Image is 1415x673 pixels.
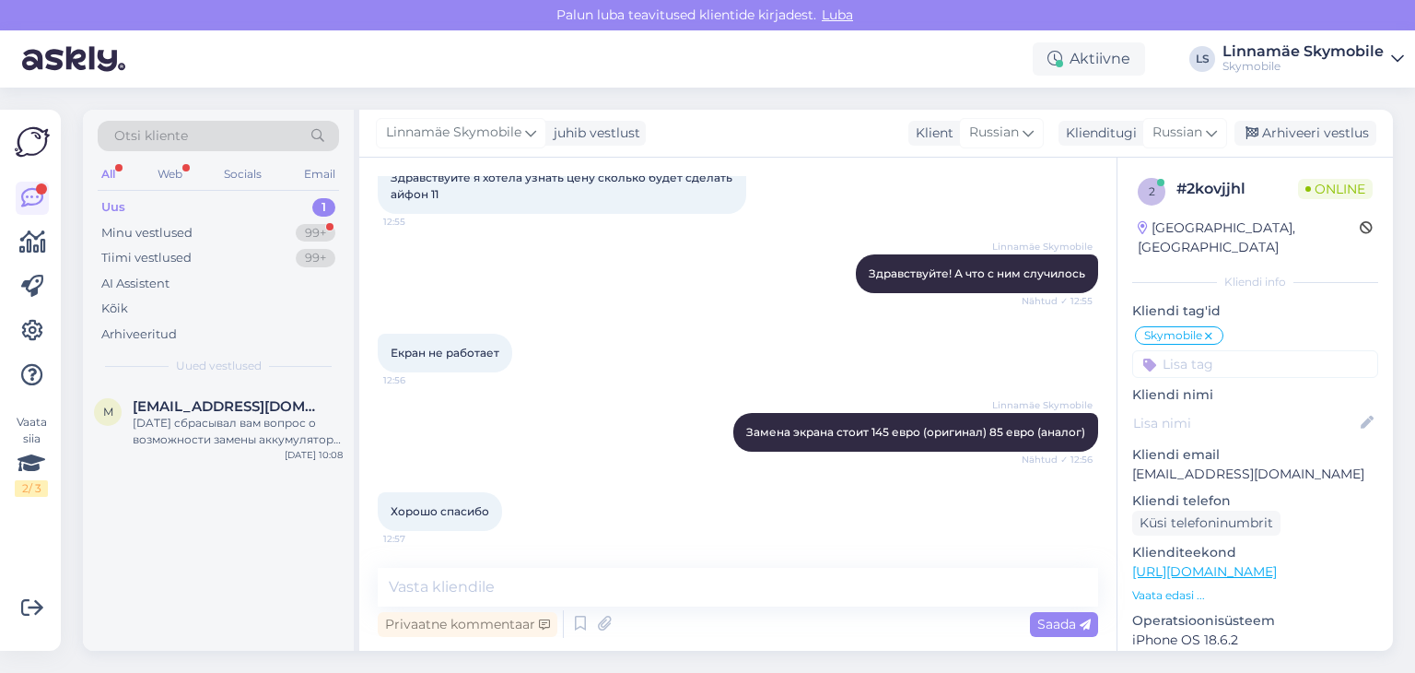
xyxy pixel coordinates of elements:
[15,414,48,497] div: Vaata siia
[1222,59,1384,74] div: Skymobile
[1138,218,1360,257] div: [GEOGRAPHIC_DATA], [GEOGRAPHIC_DATA]
[378,612,557,637] div: Privaatne kommentaar
[1132,350,1378,378] input: Lisa tag
[114,126,188,146] span: Otsi kliente
[391,504,489,518] span: Хорошо спасибо
[101,325,177,344] div: Arhiveeritud
[103,405,113,419] span: m
[969,123,1019,143] span: Russian
[1133,413,1357,433] input: Lisa nimi
[1132,274,1378,290] div: Kliendi info
[1132,491,1378,511] p: Kliendi telefon
[296,224,335,242] div: 99+
[386,123,521,143] span: Linnamäe Skymobile
[176,358,262,374] span: Uued vestlused
[546,124,640,143] div: juhib vestlust
[816,6,859,23] span: Luba
[300,162,339,186] div: Email
[101,300,128,318] div: Kõik
[101,275,170,293] div: AI Assistent
[285,448,343,462] div: [DATE] 10:08
[1132,301,1378,321] p: Kliendi tag'id
[101,249,192,267] div: Tiimi vestlused
[133,415,343,448] div: [DATE] сбрасывал вам вопрос о возможности замены аккумулятора POCO F3
[1132,543,1378,562] p: Klienditeekond
[1132,445,1378,465] p: Kliendi email
[220,162,265,186] div: Socials
[383,373,452,387] span: 12:56
[15,480,48,497] div: 2 / 3
[312,198,335,217] div: 1
[1189,46,1215,72] div: LS
[1132,587,1378,604] p: Vaata edasi ...
[98,162,119,186] div: All
[296,249,335,267] div: 99+
[1132,563,1277,580] a: [URL][DOMAIN_NAME]
[908,124,953,143] div: Klient
[15,124,50,159] img: Askly Logo
[1058,124,1137,143] div: Klienditugi
[992,398,1093,412] span: Linnamäe Skymobile
[101,224,193,242] div: Minu vestlused
[1022,294,1093,308] span: Nähtud ✓ 12:55
[1222,44,1384,59] div: Linnamäe Skymobile
[1132,611,1378,631] p: Operatsioonisüsteem
[1037,616,1091,632] span: Saada
[101,198,125,217] div: Uus
[1152,123,1202,143] span: Russian
[746,425,1085,439] span: Замена экрана стоит 145 евро (оригинал) 85 евро (аналог)
[383,215,452,229] span: 12:55
[383,532,452,546] span: 12:57
[1132,631,1378,650] p: iPhone OS 18.6.2
[1176,178,1298,200] div: # 2kovjjhl
[133,398,324,415] span: marvinv124@gmail.com
[1298,179,1373,199] span: Online
[1222,44,1404,74] a: Linnamäe SkymobileSkymobile
[1132,465,1378,484] p: [EMAIL_ADDRESS][DOMAIN_NAME]
[1033,42,1145,76] div: Aktiivne
[154,162,186,186] div: Web
[1132,511,1281,536] div: Küsi telefoninumbrit
[992,240,1093,254] span: Linnamäe Skymobile
[869,266,1085,280] span: Здравствуйте! А что с ним случилось
[1149,184,1155,198] span: 2
[1132,385,1378,405] p: Kliendi nimi
[1144,330,1202,341] span: Skymobile
[391,346,499,360] span: Екран не работает
[1234,121,1376,146] div: Arhiveeri vestlus
[1022,453,1093,466] span: Nähtud ✓ 12:56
